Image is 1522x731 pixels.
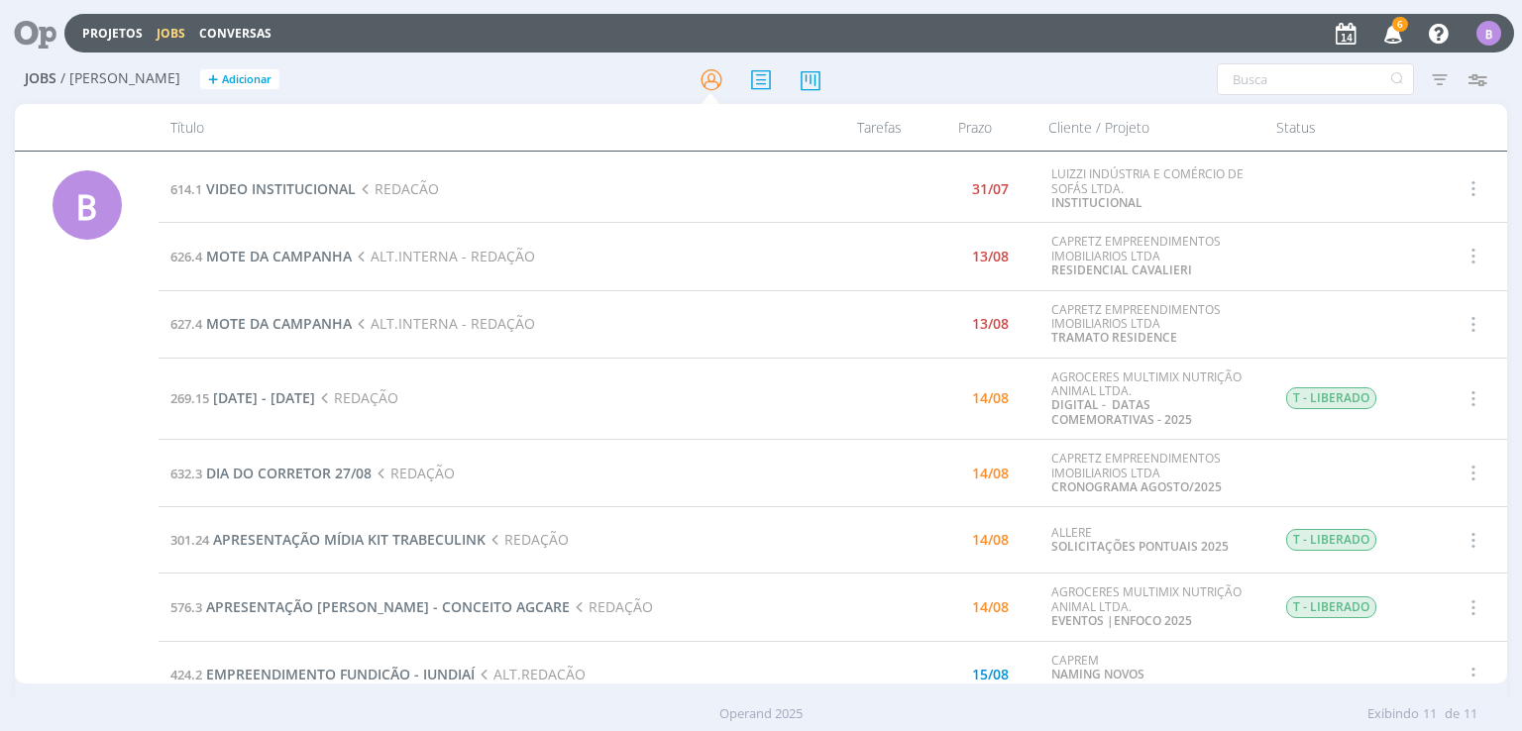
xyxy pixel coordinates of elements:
[1051,526,1255,555] div: ALLERE
[157,25,185,42] a: Jobs
[1051,538,1229,555] a: SOLICITAÇÕES PONTUAIS 2025
[972,391,1009,405] div: 14/08
[1051,370,1255,428] div: AGROCERES MULTIMIX NUTRIÇÃO ANIMAL LTDA.
[1051,585,1255,628] div: AGROCERES MULTIMIX NUTRIÇÃO ANIMAL LTDA.
[1051,654,1255,696] div: CAPREM
[170,464,372,482] a: 632.3DIA DO CORRETOR 27/08
[352,314,534,333] span: ALT.INTERNA - REDAÇÃO
[170,248,202,265] span: 626.4
[222,73,272,86] span: Adicionar
[372,464,454,482] span: REDAÇÃO
[170,247,352,265] a: 626.4MOTE DA CAMPANHA
[1051,478,1222,495] a: CRONOGRAMA AGOSTO/2025
[1264,104,1433,151] div: Status
[159,104,794,151] div: Título
[82,25,143,42] a: Projetos
[206,597,570,616] span: APRESENTAÇÃO [PERSON_NAME] - CONCEITO AGCARE
[199,25,272,42] a: Conversas
[1464,704,1477,724] span: 11
[1475,16,1502,51] button: B
[972,250,1009,263] div: 13/08
[213,530,486,549] span: APRESENTAÇÃO MÍDIA KIT TRABECULINK
[170,665,475,683] a: 424.2EMPREENDIMENTO FUNDIÇÃO - JUNDIAÍ
[972,467,1009,480] div: 14/08
[795,104,914,151] div: Tarefas
[170,389,209,407] span: 269.15
[206,314,352,333] span: MOTE DA CAMPANHA
[1286,387,1376,409] span: T - LIBERADO
[1371,16,1412,52] button: 6
[1392,17,1408,32] span: 6
[1217,63,1414,95] input: Busca
[25,70,56,87] span: Jobs
[193,26,277,42] button: Conversas
[170,315,202,333] span: 627.4
[170,530,486,549] a: 301.24APRESENTAÇÃO MÍDIA KIT TRABECULINK
[914,104,1036,151] div: Prazo
[972,600,1009,614] div: 14/08
[170,465,202,482] span: 632.3
[206,247,352,265] span: MOTE DA CAMPANHA
[151,26,191,42] button: Jobs
[1476,21,1501,46] div: B
[1423,704,1437,724] span: 11
[570,597,652,616] span: REDAÇÃO
[170,597,570,616] a: 576.3APRESENTAÇÃO [PERSON_NAME] - CONCEITO AGCARE
[1036,104,1264,151] div: Cliente / Projeto
[475,665,585,683] span: ALT.REDAÇÃO
[170,180,202,198] span: 614.1
[972,182,1009,196] div: 31/07
[1051,452,1255,494] div: CAPRETZ EMPREENDIMENTOS IMOBILIARIOS LTDA
[213,388,315,407] span: [DATE] - [DATE]
[1051,194,1142,211] a: INSTITUCIONAL
[170,531,209,549] span: 301.24
[1051,666,1169,696] a: NAMING NOVOS EMPREENDIMENTOS
[1051,235,1255,277] div: CAPRETZ EMPREENDIMENTOS IMOBILIARIOS LTDA
[1445,704,1460,724] span: de
[206,464,372,482] span: DIA DO CORRETOR 27/08
[1367,704,1419,724] span: Exibindo
[352,247,534,265] span: ALT.INTERNA - REDAÇÃO
[170,388,315,407] a: 269.15[DATE] - [DATE]
[972,533,1009,547] div: 14/08
[1286,596,1376,618] span: T - LIBERADO
[76,26,149,42] button: Projetos
[170,314,352,333] a: 627.4MOTE DA CAMPANHA
[972,317,1009,331] div: 13/08
[170,598,202,616] span: 576.3
[60,70,180,87] span: / [PERSON_NAME]
[1051,167,1255,210] div: LUIZZI INDÚSTRIA E COMÉRCIO DE SOFÁS LTDA.
[972,668,1009,681] div: 15/08
[315,388,397,407] span: REDAÇÃO
[1051,612,1192,629] a: EVENTOS |ENFOCO 2025
[208,69,218,90] span: +
[486,530,568,549] span: REDAÇÃO
[200,69,279,90] button: +Adicionar
[1051,303,1255,346] div: CAPRETZ EMPREENDIMENTOS IMOBILIARIOS LTDA
[206,665,475,683] span: EMPREENDIMENTO FUNDIÇÃO - JUNDIAÍ
[170,666,202,683] span: 424.2
[170,179,356,198] a: 614.1VIDEO INSTITUCIONAL
[1051,329,1177,346] a: TRAMATO RESIDENCE
[356,179,438,198] span: REDACÃO
[1051,396,1192,427] a: DIGITAL - DATAS COMEMORATIVAS - 2025
[53,170,122,240] div: B
[206,179,356,198] span: VIDEO INSTITUCIONAL
[1286,529,1376,551] span: T - LIBERADO
[1051,261,1192,278] a: RESIDENCIAL CAVALIERI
